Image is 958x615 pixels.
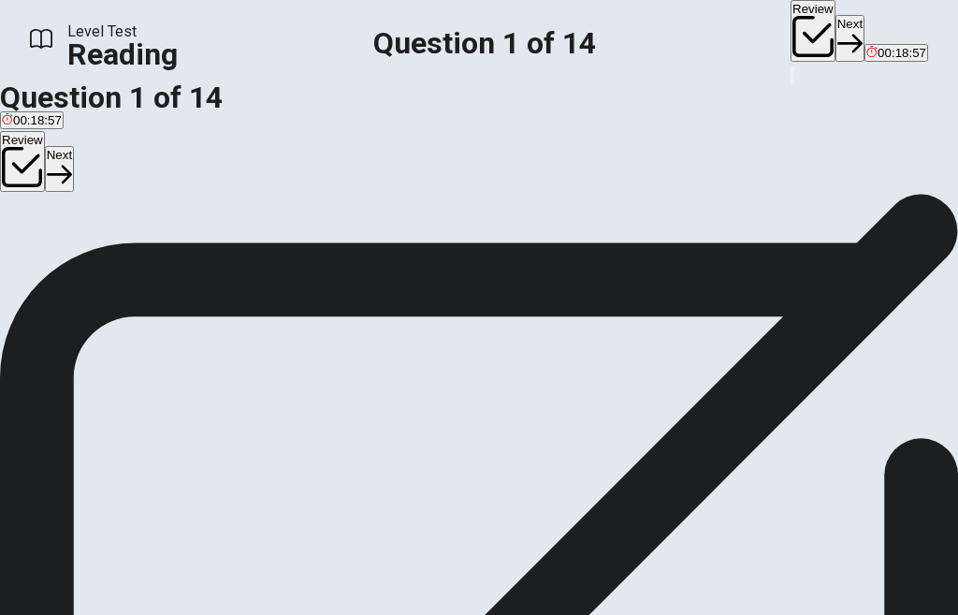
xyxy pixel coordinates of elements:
span: 00:18:57 [13,113,62,127]
button: Next [835,15,864,61]
button: Next [45,146,74,192]
h1: Question 1 of 14 [373,32,596,54]
span: 00:18:57 [878,46,926,60]
h1: Reading [67,43,178,66]
span: Level Test [67,21,178,43]
button: 00:18:57 [864,44,928,62]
